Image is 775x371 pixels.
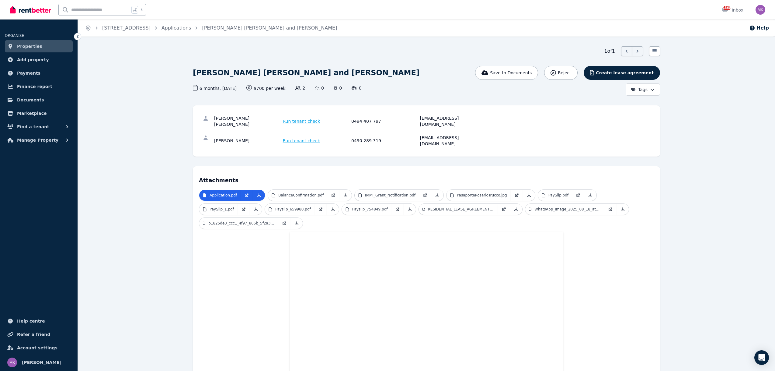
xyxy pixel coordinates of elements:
[193,68,419,78] h1: [PERSON_NAME] [PERSON_NAME] and [PERSON_NAME]
[558,70,571,76] span: Reject
[17,96,44,104] span: Documents
[208,221,275,226] p: b1825de3_ccc1_4f97_865b_5f2a37e58827.jpeg
[420,135,487,147] div: [EMAIL_ADDRESS][DOMAIN_NAME]
[428,207,494,212] p: RESIDENTIAL_LEASE_AGREEMENT_Rosamaxi.pdf
[193,85,237,91] span: 6 months , [DATE]
[391,204,404,215] a: Open in new Tab
[604,48,615,55] span: 1 of 1
[17,344,57,352] span: Account settings
[283,118,320,124] span: Run tenant check
[210,193,237,198] p: Application.pdf
[365,193,415,198] p: IMMI_Grant_Notification.pdf
[315,204,327,215] a: Open in new Tab
[604,204,617,215] a: Open in new Tab
[199,218,278,229] a: b1825de3_ccc1_4f97_865b_5f2a37e58827.jpeg
[490,70,532,76] span: Save to Documents
[17,123,49,130] span: Find a tenant
[17,83,52,90] span: Finance report
[510,204,522,215] a: Download Attachment
[5,94,73,106] a: Documents
[447,190,511,201] a: PasaporteRosarioTrucco.jpg
[626,83,660,96] button: Tags
[352,85,361,91] span: 0
[238,204,250,215] a: Open in new Tab
[754,350,769,365] div: Open Intercom Messenger
[78,19,344,37] nav: Breadcrumb
[250,204,262,215] a: Download Attachment
[22,359,61,366] span: [PERSON_NAME]
[5,54,73,66] a: Add property
[419,204,498,215] a: RESIDENTIAL_LEASE_AGREEMENT_Rosamaxi.pdf
[584,66,660,80] button: Create lease agreement
[5,40,73,52] a: Properties
[722,7,743,13] div: Inbox
[617,204,629,215] a: Download Attachment
[5,121,73,133] button: Find a tenant
[10,5,51,14] img: RentBetter
[5,342,73,354] a: Account settings
[268,190,327,201] a: BalanceConfirmation.pdf
[7,358,17,367] img: Maor Kirsner
[17,110,47,117] span: Marketplace
[5,328,73,341] a: Refer a friend
[5,67,73,79] a: Payments
[17,136,58,144] span: Manage Property
[351,115,418,127] div: 0494 407 797
[534,207,601,212] p: WhatsApp_Image_2025_08_18_at_[DATE].jpeg
[278,218,290,229] a: Open in new Tab
[525,204,604,215] a: WhatsApp_Image_2025_08_18_at_[DATE].jpeg
[265,204,315,215] a: Payslip_659980.pdf
[5,134,73,146] button: Manage Property
[584,190,596,201] a: Download Attachment
[290,218,303,229] a: Download Attachment
[749,24,769,32] button: Help
[538,190,572,201] a: PaySlip.pdf
[548,193,568,198] p: PaySlip.pdf
[5,315,73,327] a: Help centre
[431,190,443,201] a: Download Attachment
[404,204,416,215] a: Download Attachment
[352,207,388,212] p: Payslip_754849.pdf
[17,331,50,338] span: Refer a friend
[162,25,191,31] a: Applications
[5,34,24,38] span: ORGANISE
[275,207,311,212] p: Payslip_659980.pdf
[315,85,324,91] span: 0
[342,204,391,215] a: Payslip_754849.pdf
[246,85,286,91] span: $700 per week
[202,25,337,31] a: [PERSON_NAME] [PERSON_NAME] and [PERSON_NAME]
[253,190,265,201] a: Download Attachment
[17,43,42,50] span: Properties
[511,190,523,201] a: Open in new Tab
[355,190,419,201] a: IMMI_Grant_Notification.pdf
[199,190,241,201] a: Application.pdf
[210,207,234,212] p: PaySlip_1.pdf
[17,56,49,63] span: Add property
[756,5,765,15] img: Maor Kirsner
[214,115,281,127] div: [PERSON_NAME] [PERSON_NAME]
[498,204,510,215] a: Open in new Tab
[5,80,73,93] a: Finance report
[475,66,538,80] button: Save to Documents
[523,190,535,201] a: Download Attachment
[5,107,73,119] a: Marketplace
[141,7,143,12] span: k
[339,190,352,201] a: Download Attachment
[199,172,654,185] h4: Attachments
[241,190,253,201] a: Open in new Tab
[572,190,584,201] a: Open in new Tab
[419,190,431,201] a: Open in new Tab
[199,204,238,215] a: PaySlip_1.pdf
[631,87,648,93] span: Tags
[420,115,487,127] div: [EMAIL_ADDRESS][DOMAIN_NAME]
[102,25,151,31] a: [STREET_ADDRESS]
[327,204,339,215] a: Download Attachment
[327,190,339,201] a: Open in new Tab
[596,70,654,76] span: Create lease agreement
[457,193,507,198] p: PasaporteRosarioTrucco.jpg
[283,138,320,144] span: Run tenant check
[17,69,40,77] span: Payments
[351,135,418,147] div: 0490 289 319
[295,85,305,91] span: 2
[278,193,324,198] p: BalanceConfirmation.pdf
